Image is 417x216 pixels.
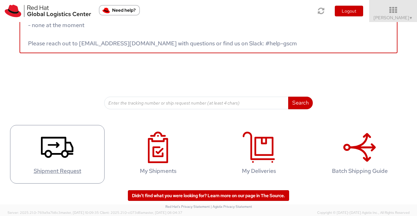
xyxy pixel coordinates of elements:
[335,6,363,16] button: Logout
[5,5,91,17] img: rh-logistics-00dfa346123c4ec078e1.svg
[104,97,288,109] input: Enter the tracking number or ship request number (at least 4 chars)
[211,204,252,209] a: | Agistix Privacy Statement
[374,15,413,20] span: [PERSON_NAME]
[10,125,105,184] a: Shipment Request
[99,5,140,15] button: Need help?
[165,204,210,209] a: Red Hat's Privacy Statement
[319,168,400,174] h4: Batch Shipping Guide
[28,21,297,47] span: - none at the moment Please reach out to [EMAIL_ADDRESS][DOMAIN_NAME] with questions or find us o...
[60,210,99,215] span: master, [DATE] 10:09:35
[128,190,289,201] a: Didn't find what you were looking for? Learn more on our page in The Source.
[409,15,413,20] span: ▼
[212,125,306,184] a: My Deliveries
[100,210,182,215] span: Client: 2025.21.0-c073d8a
[312,125,407,184] a: Batch Shipping Guide
[218,168,300,174] h4: My Deliveries
[20,2,397,53] a: Service disruptions - none at the moment Please reach out to [EMAIL_ADDRESS][DOMAIN_NAME] with qu...
[17,168,98,174] h4: Shipment Request
[143,210,182,215] span: master, [DATE] 08:04:37
[288,97,313,109] button: Search
[111,125,205,184] a: My Shipments
[8,210,99,215] span: Server: 2025.21.0-769a9a7b8c3
[117,168,199,174] h4: My Shipments
[317,210,409,215] span: Copyright © [DATE]-[DATE] Agistix Inc., All Rights Reserved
